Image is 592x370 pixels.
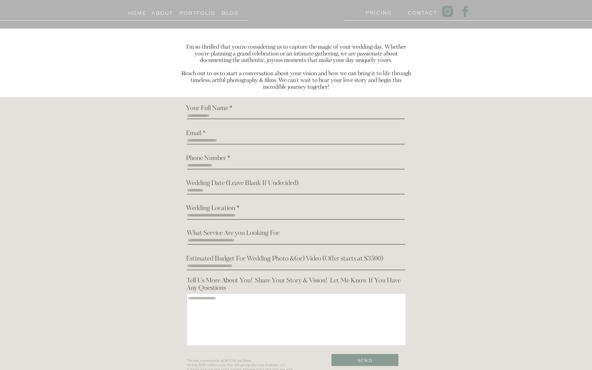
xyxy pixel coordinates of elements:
a: Contact [408,8,431,14]
h2: Your Full Name * [186,105,269,113]
h2: What Service Are you Looking For [187,230,321,238]
h2: I'm so thrilled that you're considering us to capture the magic of your wedding day. Whether you'... [180,44,412,97]
a: Send [331,356,398,362]
h2: Phone Number * [186,155,269,163]
a: Blog [216,9,244,14]
h2: Estimated Budget For Wedding Photo &(or) Video (Offer starts at $3500) [186,255,405,263]
h2: Wedding Date (Leave Blank If Undecided) [186,180,320,188]
h2: Wedding Location * [186,205,320,213]
h2: Email * [186,130,269,138]
a: Home [125,9,149,14]
a: About [151,9,173,14]
a: PRICING [365,8,389,14]
h2: Tell Us More About You! Share Your Story & Vision! Let Me Know If You Have Any Questions [187,277,405,294]
a: Portfolio [179,9,208,14]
